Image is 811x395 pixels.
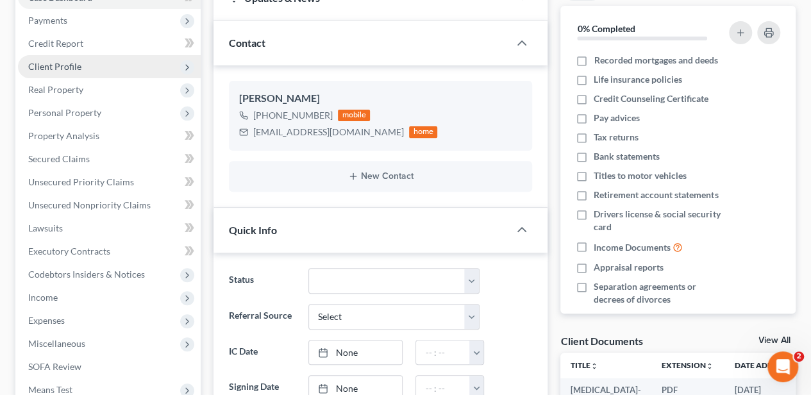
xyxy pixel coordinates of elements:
a: Titleunfold_more [571,360,598,370]
span: Property Analysis [28,130,99,141]
span: Separation agreements or decrees of divorces [594,280,726,306]
button: New Contact [239,171,522,181]
span: Credit Counseling Certificate [594,92,708,105]
span: Means Test [28,384,72,395]
label: Referral Source [222,304,301,330]
a: Lawsuits [18,217,201,240]
span: 2 [794,351,804,362]
span: Unsecured Priority Claims [28,176,134,187]
a: SOFA Review [18,355,201,378]
strong: 0% Completed [577,23,635,34]
span: Quick Info [229,224,277,236]
span: Pay advices [594,112,640,124]
span: Contact [229,37,265,49]
span: Real Property [28,84,83,95]
span: Credit Report [28,38,83,49]
a: None [309,340,403,365]
div: [PERSON_NAME] [239,91,522,106]
a: Credit Report [18,32,201,55]
span: Payments [28,15,67,26]
span: Lawsuits [28,223,63,233]
span: Appraisal reports [594,261,664,274]
label: IC Date [222,340,301,366]
i: unfold_more [706,362,714,370]
iframe: Intercom live chat [767,351,798,382]
span: Recorded mortgages and deeds [594,54,717,67]
span: Income [28,292,58,303]
a: Unsecured Nonpriority Claims [18,194,201,217]
span: SOFA Review [28,361,81,372]
span: Bank statements [594,150,660,163]
label: Status [222,268,301,294]
span: Client Profile [28,61,81,72]
span: Expenses [28,315,65,326]
a: Secured Claims [18,147,201,171]
span: Life insurance policies [594,73,682,86]
a: Executory Contracts [18,240,201,263]
span: Secured Claims [28,153,90,164]
i: unfold_more [590,362,598,370]
span: Titles to motor vehicles [594,169,687,182]
div: [EMAIL_ADDRESS][DOMAIN_NAME] [253,126,404,139]
span: Miscellaneous [28,338,85,349]
span: Drivers license & social security card [594,208,726,233]
a: View All [758,336,790,345]
div: [PHONE_NUMBER] [253,109,333,122]
a: Date Added expand_more [734,360,792,370]
span: Executory Contracts [28,246,110,256]
div: Client Documents [560,334,642,348]
span: Income Documents [594,241,671,254]
span: Personal Property [28,107,101,118]
input: -- : -- [416,340,470,365]
span: Retirement account statements [594,189,718,201]
a: Unsecured Priority Claims [18,171,201,194]
a: Extensionunfold_more [662,360,714,370]
div: home [409,126,437,138]
span: Codebtors Insiders & Notices [28,269,145,280]
div: mobile [338,110,370,121]
span: Tax returns [594,131,639,144]
a: Property Analysis [18,124,201,147]
span: Unsecured Nonpriority Claims [28,199,151,210]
